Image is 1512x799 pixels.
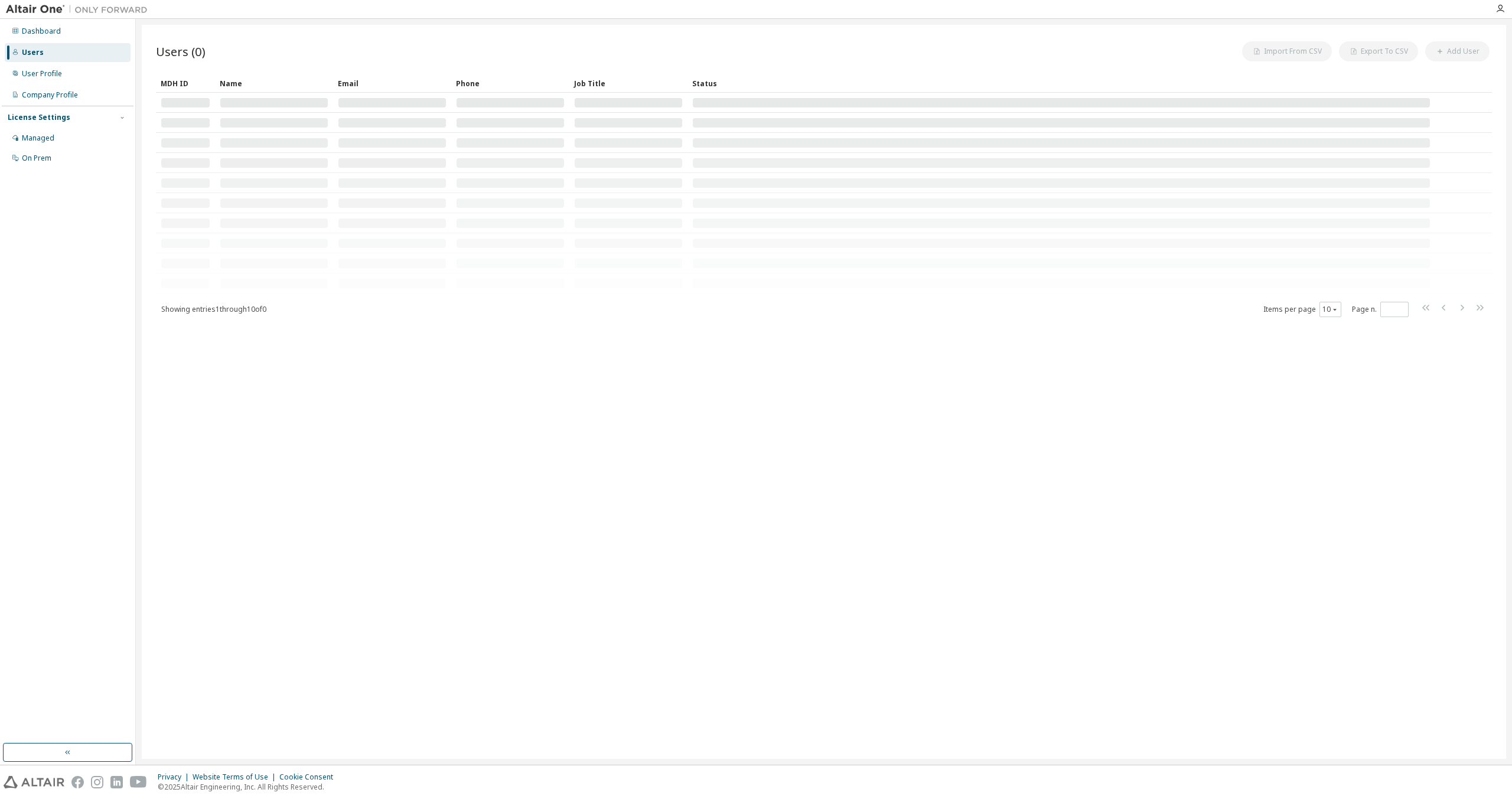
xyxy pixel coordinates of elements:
div: Website Terms of Use [193,772,279,782]
img: Altair One [6,4,154,15]
div: MDH ID [161,74,210,93]
div: Job Title [574,74,683,93]
img: facebook.svg [71,776,84,788]
button: Export To CSV [1339,41,1418,61]
img: linkedin.svg [110,776,123,788]
div: Email [338,74,447,93]
div: License Settings [8,113,70,122]
div: Managed [22,133,54,143]
div: User Profile [22,69,62,79]
img: instagram.svg [91,776,103,788]
div: Cookie Consent [279,772,340,782]
div: Privacy [158,772,193,782]
img: altair_logo.svg [4,776,64,788]
div: Company Profile [22,90,78,100]
div: Dashboard [22,27,61,36]
p: © 2025 Altair Engineering, Inc. All Rights Reserved. [158,782,340,792]
button: 10 [1322,305,1338,314]
button: Add User [1425,41,1490,61]
span: Page n. [1352,302,1409,317]
div: Users [22,48,44,57]
span: Users (0) [156,43,206,60]
img: youtube.svg [130,776,147,788]
span: Showing entries 1 through 10 of 0 [161,304,266,314]
div: On Prem [22,154,51,163]
div: Name [220,74,328,93]
div: Phone [456,74,565,93]
button: Import From CSV [1242,41,1332,61]
div: Status [692,74,1430,93]
span: Items per page [1263,302,1341,317]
